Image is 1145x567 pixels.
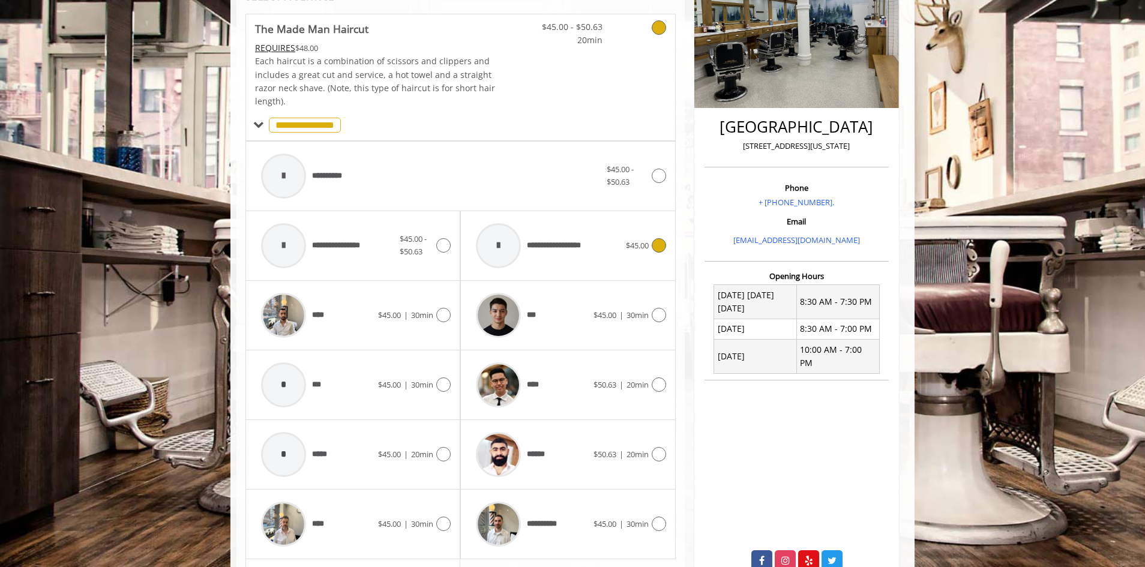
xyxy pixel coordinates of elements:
[594,310,616,320] span: $45.00
[255,55,495,107] span: Each haircut is a combination of scissors and clippers and includes a great cut and service, a ho...
[619,310,624,320] span: |
[708,140,886,152] p: [STREET_ADDRESS][US_STATE]
[404,310,408,320] span: |
[759,197,834,208] a: + [PHONE_NUMBER].
[796,319,879,339] td: 8:30 AM - 7:00 PM
[714,285,797,319] td: [DATE] [DATE] [DATE]
[255,41,496,55] div: $48.00
[708,217,886,226] h3: Email
[626,240,649,251] span: $45.00
[619,518,624,529] span: |
[796,285,879,319] td: 8:30 AM - 7:30 PM
[627,379,649,390] span: 20min
[594,379,616,390] span: $50.63
[594,449,616,460] span: $50.63
[255,42,295,53] span: This service needs some Advance to be paid before we block your appointment
[796,340,879,374] td: 10:00 AM - 7:00 PM
[411,310,433,320] span: 30min
[708,184,886,192] h3: Phone
[708,118,886,136] h2: [GEOGRAPHIC_DATA]
[378,310,401,320] span: $45.00
[378,518,401,529] span: $45.00
[627,449,649,460] span: 20min
[714,319,797,339] td: [DATE]
[411,518,433,529] span: 30min
[411,449,433,460] span: 20min
[619,379,624,390] span: |
[378,379,401,390] span: $45.00
[607,164,634,187] span: $45.00 - $50.63
[404,379,408,390] span: |
[378,449,401,460] span: $45.00
[733,235,860,245] a: [EMAIL_ADDRESS][DOMAIN_NAME]
[255,20,368,37] b: The Made Man Haircut
[411,379,433,390] span: 30min
[532,20,603,34] span: $45.00 - $50.63
[532,34,603,47] span: 20min
[404,449,408,460] span: |
[627,518,649,529] span: 30min
[627,310,649,320] span: 30min
[714,340,797,374] td: [DATE]
[594,518,616,529] span: $45.00
[705,272,889,280] h3: Opening Hours
[400,233,427,257] span: $45.00 - $50.63
[619,449,624,460] span: |
[404,518,408,529] span: |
